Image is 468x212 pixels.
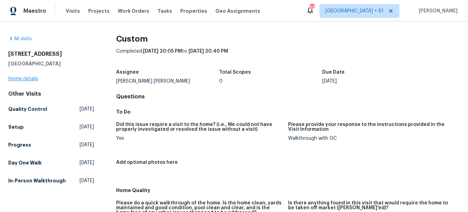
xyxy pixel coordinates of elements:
[219,70,251,75] h5: Total Scopes
[8,157,94,169] a: Day One Walk[DATE]
[8,177,66,184] h5: In-Person Walkthrough
[116,136,282,141] div: Yes
[80,177,94,184] span: [DATE]
[116,160,178,165] h5: Add optional photos here
[8,60,94,67] h5: [GEOGRAPHIC_DATA]
[116,48,460,66] div: Completed: to
[8,124,24,130] h5: Setup
[8,106,47,113] h5: Quality Control
[80,159,94,166] span: [DATE]
[143,49,182,54] span: [DATE] 20:05 PM
[116,79,219,84] div: [PERSON_NAME] [PERSON_NAME]
[322,70,345,75] h5: Due Date
[88,8,110,14] span: Projects
[8,139,94,151] a: Progress[DATE]
[116,187,460,194] h5: Home Quality
[8,121,94,133] a: Setup[DATE]
[8,91,94,97] div: Other Visits
[8,141,31,148] h5: Progress
[116,93,460,100] h4: Questions
[416,8,458,14] span: [PERSON_NAME]
[66,8,80,14] span: Visits
[8,51,94,57] h2: [STREET_ADDRESS]
[118,8,149,14] span: Work Orders
[8,174,94,187] a: In-Person Walkthrough[DATE]
[189,49,228,54] span: [DATE] 20:40 PM
[8,36,32,41] a: All visits
[116,35,460,42] h2: Custom
[23,8,46,14] span: Maestro
[8,159,42,166] h5: Day One Walk
[322,79,425,84] div: [DATE]
[215,8,260,14] span: Geo Assignments
[288,136,454,141] div: Walkthrough with GC
[116,122,282,132] h5: Did this issue require a visit to the home? (i.e., We could not have properly investigated or res...
[8,76,38,81] a: Home details
[288,122,454,132] h5: Please provide your response to the instructions provided in the Visit Information
[288,201,454,210] h5: Is there anything found in this visit that would require the home to be taken off market ([PERSON...
[309,4,314,11] div: 624
[325,8,384,14] span: [GEOGRAPHIC_DATA] + 61
[157,9,172,13] span: Tasks
[80,124,94,130] span: [DATE]
[116,108,460,115] h5: To Do
[8,103,94,115] a: Quality Control[DATE]
[116,70,139,75] h5: Assignee
[80,106,94,113] span: [DATE]
[219,79,322,84] div: 0
[180,8,207,14] span: Properties
[80,141,94,148] span: [DATE]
